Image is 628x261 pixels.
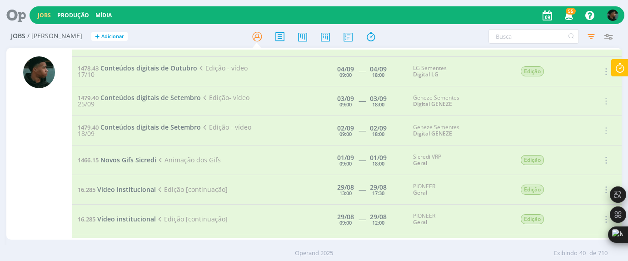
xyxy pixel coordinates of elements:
[156,185,228,194] span: Edição [continuação]
[91,32,128,41] button: +Adicionar
[78,93,249,108] span: Edição- vídeo 25/09
[339,72,352,77] div: 09:00
[413,218,427,226] a: Geral
[337,184,354,191] div: 29/08
[372,72,384,77] div: 18:00
[100,93,201,102] span: Conteúdos digitais de Setembro
[337,155,354,161] div: 01/09
[370,95,387,102] div: 03/09
[359,67,365,75] span: -----
[337,125,354,131] div: 02/09
[337,214,354,220] div: 29/08
[78,123,201,131] a: 1479.40Conteúdos digitais de Setembro
[521,155,544,165] span: Edição
[97,185,156,194] span: Vídeo institucional
[38,11,51,19] a: Jobs
[23,56,55,88] img: K
[55,12,92,19] button: Produção
[57,11,89,19] a: Produção
[521,185,544,195] span: Edição
[95,32,100,41] span: +
[27,32,82,40] span: / [PERSON_NAME]
[78,186,95,194] span: 16.285
[339,102,352,107] div: 09:00
[413,124,507,137] div: Geneze Sementes
[413,183,507,196] div: PIONEER
[372,131,384,136] div: 18:00
[372,102,384,107] div: 18:00
[566,8,576,15] span: 55
[359,126,365,135] span: -----
[78,215,95,223] span: 16.285
[93,12,115,19] button: Mídia
[554,249,578,258] span: Exibindo
[413,95,507,108] div: Geneze Sementes
[521,214,544,224] span: Edição
[78,94,99,102] span: 1479.40
[359,156,365,164] span: -----
[100,123,201,131] span: Conteúdos digitais de Setembro
[78,215,156,223] a: 16.285Vídeo institucional
[78,93,201,102] a: 1479.40Conteúdos digitais de Setembro
[78,156,156,164] a: 1466.15Novos Gifs Sicredi
[339,161,352,166] div: 09:00
[413,100,452,108] a: Digital GENEZE
[372,161,384,166] div: 18:00
[607,10,618,21] img: K
[339,220,352,225] div: 09:00
[78,64,197,72] a: 1478.43Conteúdos digitais de Outubro
[101,34,124,40] span: Adicionar
[589,249,596,258] span: de
[359,215,365,223] span: -----
[370,184,387,191] div: 29/08
[370,125,387,131] div: 02/09
[372,191,384,196] div: 17:30
[359,96,365,105] span: -----
[35,12,54,19] button: Jobs
[370,214,387,220] div: 29/08
[78,64,99,72] span: 1478.43
[97,215,156,223] span: Vídeo institucional
[78,123,99,131] span: 1479.40
[413,154,507,167] div: Sicredi VRP
[607,7,619,23] button: K
[413,65,507,78] div: LG Sementes
[337,95,354,102] div: 03/09
[339,191,352,196] div: 13:00
[95,11,112,19] a: Mídia
[156,156,221,164] span: Animação dos Gifs
[413,159,427,167] a: Geral
[413,70,439,78] a: Digital LG
[78,123,251,138] span: Edição - vídeo 18/09
[579,249,586,258] span: 40
[521,66,544,76] span: Edição
[372,220,384,225] div: 12:00
[337,66,354,72] div: 04/09
[78,64,248,79] span: Edição - vídeo 17/10
[413,213,507,226] div: PIONEER
[100,64,197,72] span: Conteúdos digitais de Outubro
[488,29,579,44] input: Busca
[413,189,427,196] a: Geral
[78,185,156,194] a: 16.285Vídeo institucional
[156,215,228,223] span: Edição [continuação]
[359,185,365,194] span: -----
[598,249,608,258] span: 710
[413,130,452,137] a: Digital GENEZE
[370,155,387,161] div: 01/09
[100,156,156,164] span: Novos Gifs Sicredi
[339,131,352,136] div: 09:00
[370,66,387,72] div: 04/09
[11,32,25,40] span: Jobs
[78,156,99,164] span: 1466.15
[559,7,578,24] button: 55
